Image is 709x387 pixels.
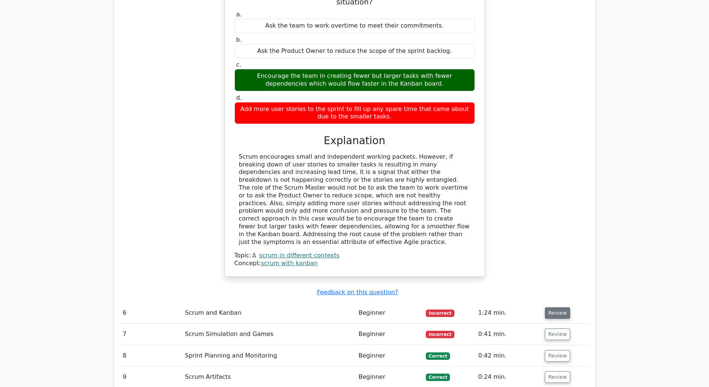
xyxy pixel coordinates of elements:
[120,302,182,324] td: 6
[259,252,339,259] a: scrum in different contexts
[182,345,355,367] td: Sprint Planning and Monitoring
[545,371,570,383] button: Review
[236,61,242,68] span: c.
[475,302,542,324] td: 1:24 min.
[355,345,423,367] td: Beginner
[355,324,423,345] td: Beginner
[234,252,475,260] div: Topic:
[182,302,355,324] td: Scrum and Kanban
[239,134,470,147] h3: Explanation
[475,345,542,367] td: 0:42 min.
[426,352,450,360] span: Correct
[475,324,542,345] td: 0:41 min.
[234,260,475,267] div: Concept:
[182,324,355,345] td: Scrum Simulation and Games
[236,94,242,101] span: d.
[355,302,423,324] td: Beginner
[120,345,182,367] td: 8
[234,69,475,91] div: Encourage the team in creating fewer but larger tasks with fewer dependencies which would flow fa...
[234,102,475,124] div: Add more user stories to the sprint to fill up any spare time that came about due to the smaller ...
[426,331,454,338] span: Incorrect
[120,324,182,345] td: 7
[545,307,570,319] button: Review
[239,153,470,246] div: Scrum encourages small and independent working packets. However, if breaking down of user stories...
[236,36,242,43] span: b.
[545,329,570,340] button: Review
[317,289,398,296] a: Feedback on this question?
[261,260,318,267] a: scrum with kanban
[545,350,570,362] button: Review
[234,19,475,33] div: Ask the team to work overtime to meet their commitments.
[426,374,450,381] span: Correct
[426,310,454,317] span: Incorrect
[234,44,475,58] div: Ask the Product Owner to reduce the scope of the sprint backlog.
[236,11,242,18] span: a.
